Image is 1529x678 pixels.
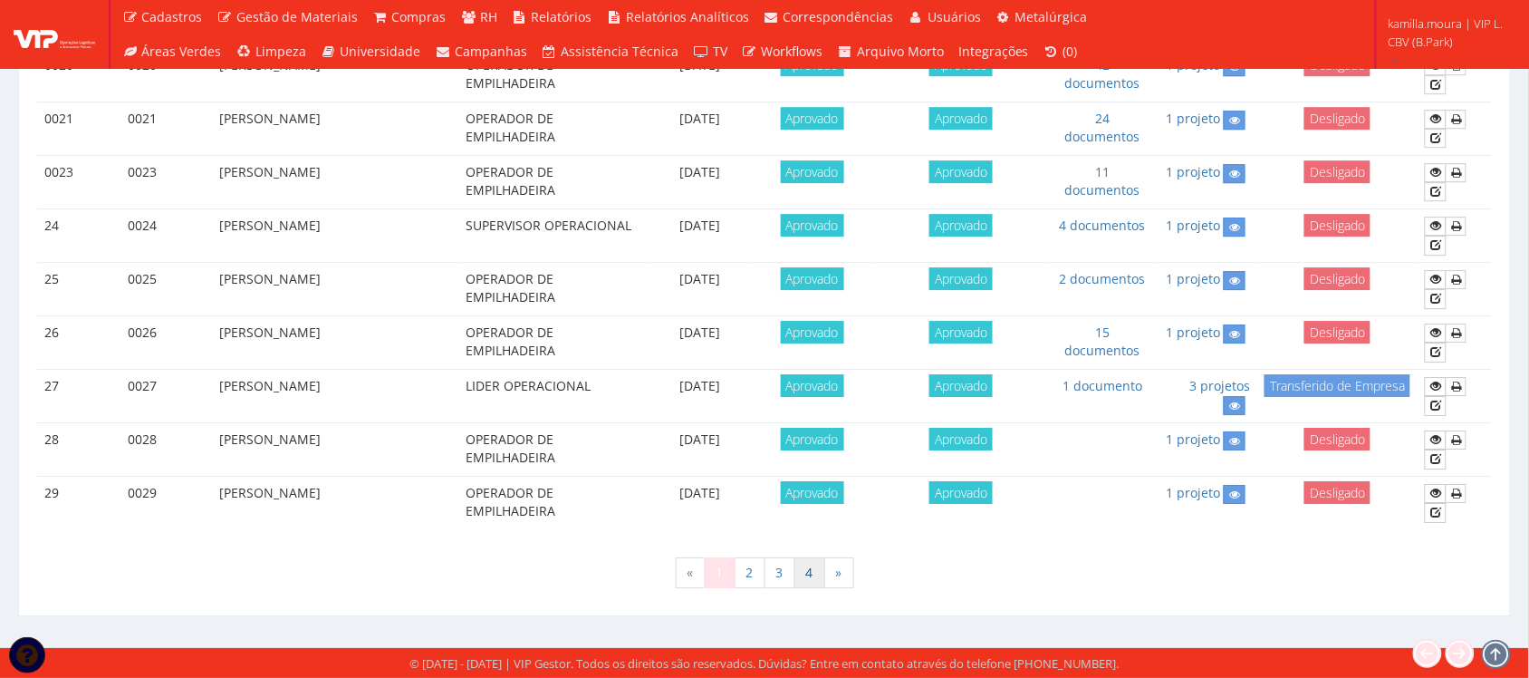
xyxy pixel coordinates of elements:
[626,8,749,25] span: Relatórios Analíticos
[781,214,844,237] span: Aprovado
[212,208,457,262] td: [PERSON_NAME]
[781,321,844,344] span: Aprovado
[713,43,727,60] span: TV
[1065,163,1140,199] a: 11 documentos
[929,374,993,397] span: Aprovado
[929,321,993,344] span: Aprovado
[649,423,751,477] td: [DATE]
[458,155,649,208] td: OPERADOR DE EMPILHADEIRA
[37,477,120,530] td: 29
[1065,324,1140,359] a: 15 documentos
[705,557,736,588] span: 1
[1060,217,1146,234] a: 4 documentos
[764,557,795,588] a: 3
[212,155,457,208] td: [PERSON_NAME]
[824,557,854,588] a: Próxima »
[120,155,212,208] td: 0023
[929,267,993,290] span: Aprovado
[1304,160,1370,183] span: Desligado
[37,316,120,370] td: 26
[929,428,993,450] span: Aprovado
[951,34,1036,69] a: Integrações
[428,34,535,69] a: Campanhas
[212,48,457,102] td: [PERSON_NAME]
[120,102,212,155] td: 0021
[1036,34,1085,69] a: (0)
[1063,377,1142,394] a: 1 documento
[649,370,751,423] td: [DATE]
[37,208,120,262] td: 24
[1388,15,1505,51] span: kamilla.moura | VIP L. CBV (B.Park)
[794,557,825,588] a: 4
[1166,110,1220,127] a: 1 projeto
[1265,374,1410,397] span: Transferido de Empresa
[781,428,844,450] span: Aprovado
[929,107,993,130] span: Aprovado
[1166,270,1220,287] a: 1 projeto
[676,557,706,588] span: «
[120,316,212,370] td: 0026
[212,370,457,423] td: [PERSON_NAME]
[458,370,649,423] td: LIDER OPERACIONAL
[229,34,314,69] a: Limpeza
[781,160,844,183] span: Aprovado
[142,8,203,25] span: Cadastros
[212,423,457,477] td: [PERSON_NAME]
[1304,321,1370,344] span: Desligado
[1304,107,1370,130] span: Desligado
[928,8,981,25] span: Usuários
[562,43,679,60] span: Assistência Técnica
[649,208,751,262] td: [DATE]
[37,263,120,316] td: 25
[458,423,649,477] td: OPERADOR DE EMPILHADEIRA
[929,214,993,237] span: Aprovado
[14,21,95,48] img: logo
[458,316,649,370] td: OPERADOR DE EMPILHADEIRA
[735,34,831,69] a: Workflows
[784,8,894,25] span: Correspondências
[37,155,120,208] td: 0023
[455,43,527,60] span: Campanhas
[212,263,457,316] td: [PERSON_NAME]
[458,48,649,102] td: OPERADOR DE EMPILHADEIRA
[781,481,844,504] span: Aprovado
[1063,43,1078,60] span: (0)
[687,34,736,69] a: TV
[929,160,993,183] span: Aprovado
[857,43,944,60] span: Arquivo Morto
[1166,56,1220,73] a: 1 projeto
[142,43,222,60] span: Áreas Verdes
[649,316,751,370] td: [DATE]
[410,655,1120,673] div: © [DATE] - [DATE] | VIP Gestor. Todos os direitos são reservados. Dúvidas? Entre em contato atrav...
[120,370,212,423] td: 0027
[649,155,751,208] td: [DATE]
[37,48,120,102] td: 0020
[1304,214,1370,237] span: Desligado
[649,263,751,316] td: [DATE]
[1166,163,1220,180] a: 1 projeto
[480,8,497,25] span: RH
[532,8,592,25] span: Relatórios
[236,8,358,25] span: Gestão de Materiais
[1015,8,1088,25] span: Metalúrgica
[958,43,1029,60] span: Integrações
[762,43,823,60] span: Workflows
[1065,56,1140,92] a: 42 documentos
[1304,481,1370,504] span: Desligado
[212,477,457,530] td: [PERSON_NAME]
[831,34,952,69] a: Arquivo Morto
[781,107,844,130] span: Aprovado
[458,208,649,262] td: SUPERVISOR OPERACIONAL
[37,102,120,155] td: 0021
[1166,431,1220,448] a: 1 projeto
[1304,428,1370,450] span: Desligado
[1065,110,1140,145] a: 24 documentos
[929,481,993,504] span: Aprovado
[1304,267,1370,290] span: Desligado
[1060,270,1146,287] a: 2 documentos
[37,370,120,423] td: 27
[341,43,421,60] span: Universidade
[255,43,306,60] span: Limpeza
[120,423,212,477] td: 0028
[1166,324,1220,341] a: 1 projeto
